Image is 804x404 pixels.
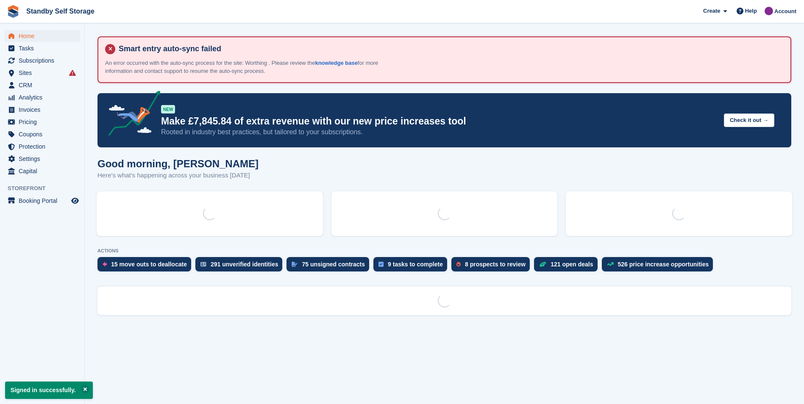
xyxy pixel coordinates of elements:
[618,261,709,268] div: 526 price increase opportunities
[97,257,195,276] a: 15 move outs to deallocate
[373,257,451,276] a: 9 tasks to complete
[607,262,614,266] img: price_increase_opportunities-93ffe204e8149a01c8c9dc8f82e8f89637d9d84a8eef4429ea346261dce0b2c0.svg
[539,261,546,267] img: deal-1b604bf984904fb50ccaf53a9ad4b4a5d6e5aea283cecdc64d6e3604feb123c2.svg
[19,79,70,91] span: CRM
[4,42,80,54] a: menu
[19,67,70,79] span: Sites
[23,4,98,18] a: Standby Self Storage
[97,158,259,169] h1: Good morning, [PERSON_NAME]
[115,44,784,54] h4: Smart entry auto-sync failed
[19,141,70,152] span: Protection
[534,257,601,276] a: 121 open deals
[388,261,443,268] div: 9 tasks to complete
[4,67,80,79] a: menu
[745,7,757,15] span: Help
[19,153,70,165] span: Settings
[378,262,384,267] img: task-75834270c22a3079a89374b754ae025e5fb1db73e45f91037f5363f120a921f8.svg
[105,59,402,75] p: An error occurred with the auto-sync process for the site: Worthing . Please review the for more ...
[315,60,357,66] a: knowledge base
[5,382,93,399] p: Signed in successfully.
[211,261,278,268] div: 291 unverified identities
[302,261,365,268] div: 75 unsigned contracts
[161,127,717,137] p: Rooted in industry best practices, but tailored to your subscriptions.
[765,7,773,15] img: Sue Ford
[4,79,80,91] a: menu
[451,257,534,276] a: 8 prospects to review
[602,257,718,276] a: 526 price increase opportunities
[724,113,774,127] button: Check it out →
[4,153,80,165] a: menu
[4,30,80,42] a: menu
[703,7,720,15] span: Create
[103,262,107,267] img: move_outs_to_deallocate_icon-f764333ba52eb49d3ac5e1228854f67142a1ed5810a6f6cc68b1a99e826820c5.svg
[19,128,70,140] span: Coupons
[195,257,287,276] a: 291 unverified identities
[4,195,80,207] a: menu
[292,262,298,267] img: contract_signature_icon-13c848040528278c33f63329250d36e43548de30e8caae1d1a13099fd9432cc5.svg
[4,165,80,177] a: menu
[19,104,70,116] span: Invoices
[101,91,161,139] img: price-adjustments-announcement-icon-8257ccfd72463d97f412b2fc003d46551f7dbcb40ab6d574587a9cd5c0d94...
[19,91,70,103] span: Analytics
[4,116,80,128] a: menu
[465,261,526,268] div: 8 prospects to review
[70,196,80,206] a: Preview store
[4,141,80,152] a: menu
[4,104,80,116] a: menu
[4,128,80,140] a: menu
[4,91,80,103] a: menu
[19,116,70,128] span: Pricing
[97,171,259,180] p: Here's what's happening across your business [DATE]
[287,257,373,276] a: 75 unsigned contracts
[551,261,593,268] div: 121 open deals
[19,165,70,177] span: Capital
[7,5,19,18] img: stora-icon-8386f47178a22dfd0bd8f6a31ec36ba5ce8667c1dd55bd0f319d3a0aa187defe.svg
[4,55,80,66] a: menu
[161,115,717,127] p: Make £7,845.84 of extra revenue with our new price increases tool
[774,7,796,16] span: Account
[111,261,187,268] div: 15 move outs to deallocate
[19,30,70,42] span: Home
[456,262,461,267] img: prospect-51fa495bee0391a8d652442698ab0144808aea92771e9ea1ae160a38d050c398.svg
[8,184,84,193] span: Storefront
[19,42,70,54] span: Tasks
[69,69,76,76] i: Smart entry sync failures have occurred
[97,248,791,254] p: ACTIONS
[200,262,206,267] img: verify_identity-adf6edd0f0f0b5bbfe63781bf79b02c33cf7c696d77639b501bdc392416b5a36.svg
[19,195,70,207] span: Booking Portal
[19,55,70,66] span: Subscriptions
[161,105,175,113] div: NEW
